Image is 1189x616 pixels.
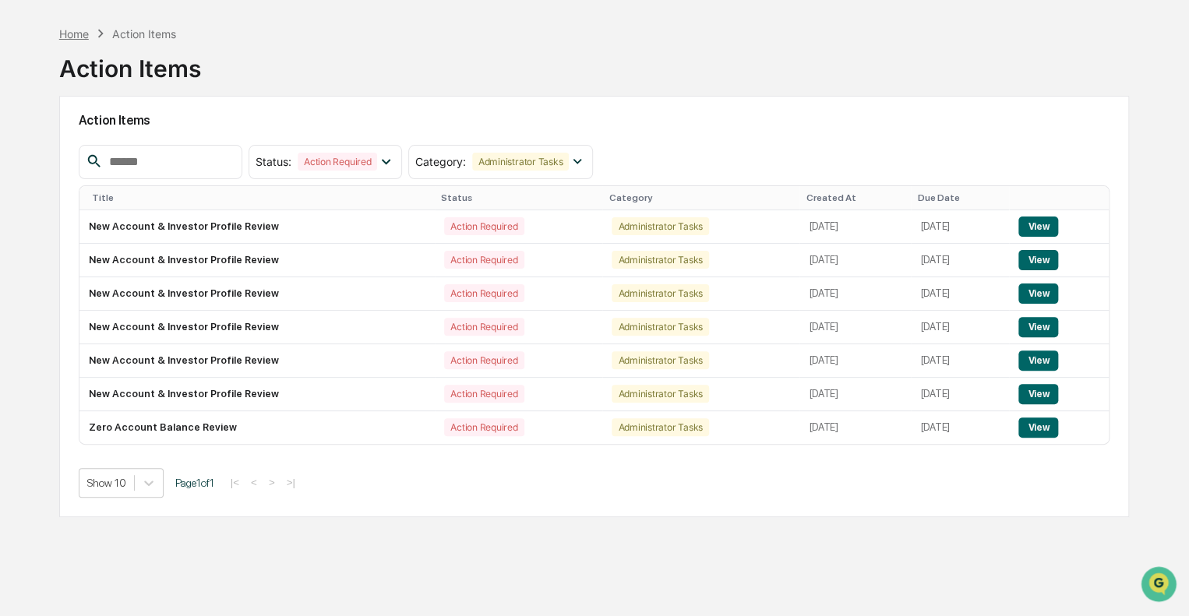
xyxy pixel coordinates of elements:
td: [DATE] [799,378,911,411]
button: Start new chat [265,124,284,143]
img: 1746055101610-c473b297-6a78-478c-a979-82029cc54cd1 [16,119,44,147]
h2: Action Items [79,113,1110,128]
a: View [1018,354,1058,366]
td: [DATE] [911,210,1009,244]
div: We're available if you need us! [53,135,197,147]
td: New Account & Investor Profile Review [79,277,435,311]
div: 🖐️ [16,198,28,210]
p: How can we help? [16,33,284,58]
div: Action Required [298,153,377,171]
td: [DATE] [911,311,1009,344]
div: Administrator Tasks [612,418,708,436]
div: Action Required [444,385,524,403]
a: Powered byPylon [110,263,189,276]
td: [DATE] [911,344,1009,378]
div: Action Items [59,42,201,83]
a: View [1018,421,1058,433]
a: View [1018,220,1058,232]
button: > [264,476,280,489]
div: Action Required [444,418,524,436]
div: Created At [806,192,905,203]
div: Administrator Tasks [612,284,708,302]
a: View [1018,321,1058,333]
td: Zero Account Balance Review [79,411,435,444]
div: 🔎 [16,227,28,240]
a: View [1018,254,1058,266]
span: Attestations [129,196,193,212]
button: View [1018,250,1058,270]
div: Status [441,192,596,203]
span: Pylon [155,264,189,276]
div: Administrator Tasks [612,318,708,336]
a: View [1018,287,1058,299]
td: [DATE] [799,210,911,244]
button: View [1018,216,1058,237]
span: Category : [415,155,466,168]
td: New Account & Investor Profile Review [79,311,435,344]
td: [DATE] [911,244,1009,277]
td: [DATE] [911,411,1009,444]
button: |< [226,476,244,489]
span: Data Lookup [31,226,98,241]
a: 🗄️Attestations [107,190,199,218]
iframe: Open customer support [1139,565,1181,607]
span: Status : [256,155,291,168]
div: Administrator Tasks [612,385,708,403]
td: New Account & Investor Profile Review [79,344,435,378]
span: Page 1 of 1 [175,477,214,489]
div: Action Required [444,351,524,369]
td: [DATE] [799,311,911,344]
button: View [1018,317,1058,337]
button: View [1018,384,1058,404]
td: [DATE] [799,411,911,444]
button: View [1018,283,1058,304]
td: New Account & Investor Profile Review [79,244,435,277]
button: < [246,476,262,489]
div: Administrator Tasks [612,251,708,269]
td: [DATE] [911,277,1009,311]
button: View [1018,417,1058,438]
div: Category [609,192,793,203]
td: [DATE] [799,244,911,277]
div: Administrator Tasks [472,153,569,171]
div: Action Required [444,217,524,235]
div: Action Required [444,284,524,302]
a: 🔎Data Lookup [9,220,104,248]
td: [DATE] [799,277,911,311]
td: [DATE] [911,378,1009,411]
div: Home [59,27,89,40]
td: New Account & Investor Profile Review [79,210,435,244]
a: 🖐️Preclearance [9,190,107,218]
div: Due Date [917,192,1003,203]
button: View [1018,350,1058,371]
div: Action Items [112,27,176,40]
div: Administrator Tasks [612,351,708,369]
div: 🗄️ [113,198,125,210]
div: Action Required [444,318,524,336]
span: Preclearance [31,196,101,212]
td: New Account & Investor Profile Review [79,378,435,411]
div: Action Required [444,251,524,269]
button: >| [282,476,300,489]
a: View [1018,388,1058,400]
div: Start new chat [53,119,256,135]
div: Title [92,192,429,203]
div: Administrator Tasks [612,217,708,235]
td: [DATE] [799,344,911,378]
